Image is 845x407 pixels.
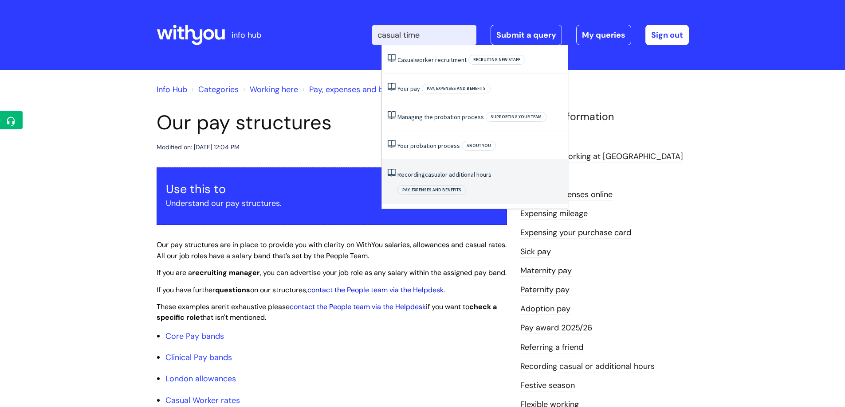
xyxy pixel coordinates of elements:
[520,265,572,277] a: Maternity pay
[157,240,507,260] span: Our pay structures are in place to provide you with clarity on WithYou salaries, allowances and c...
[520,284,570,296] a: Paternity pay
[372,25,689,45] div: | -
[157,268,507,277] span: If you are a , you can advertise your job role as any salary within the assigned pay band.
[250,84,298,95] a: Working here
[198,84,239,95] a: Categories
[189,82,239,97] li: Solution home
[422,84,491,93] span: Pay, expenses and benefits
[397,142,460,150] a: Your probation process
[645,25,689,45] a: Sign out
[372,25,476,45] input: Search
[397,113,484,121] a: Managing the probation process
[165,352,232,363] a: Clinical Pay bands
[165,331,224,341] a: Core Pay bands
[166,196,498,210] p: Understand our pay structures.
[462,141,496,151] span: About you
[397,56,467,64] a: Casualworker recruitment
[157,302,497,322] span: These examples aren't exhaustive please if you want to that isn't mentioned.
[576,25,631,45] a: My queries
[307,285,444,295] a: contact the People team via the Helpdesk
[300,82,408,97] li: Pay, expenses and benefits
[397,56,415,64] span: Casual
[520,246,551,258] a: Sick pay
[157,142,240,153] div: Modified on: [DATE] 12:04 PM
[486,112,546,122] span: Supporting your team
[290,302,426,311] a: contact the People team via the Helpdesk
[520,111,689,123] h4: Related Information
[397,185,466,195] span: Pay, expenses and benefits
[520,151,683,163] a: Benefits of working at [GEOGRAPHIC_DATA]
[165,373,236,384] a: London allowances
[157,285,445,295] span: If you have further on our structures, .
[166,182,498,196] h3: Use this to
[520,208,588,220] a: Expensing mileage
[468,55,525,65] span: Recruiting new staff
[165,395,240,406] a: Casual Worker rates
[309,84,408,95] a: Pay, expenses and benefits
[397,85,420,93] a: Your pay
[192,268,260,277] strong: recruiting manager
[520,380,575,391] a: Festive season
[520,322,592,334] a: Pay award 2025/26
[215,285,250,295] strong: questions
[157,84,187,95] a: Info Hub
[157,111,507,135] h1: Our pay structures
[520,361,655,372] a: Recording casual or additional hours
[241,82,298,97] li: Working here
[520,303,570,315] a: Adoption pay
[520,227,631,239] a: Expensing your purchase card
[397,171,491,178] a: Recordingcasualor additional hours
[491,25,562,45] a: Submit a query
[232,28,261,42] p: info hub
[520,342,583,353] a: Referring a friend
[425,171,442,178] span: casual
